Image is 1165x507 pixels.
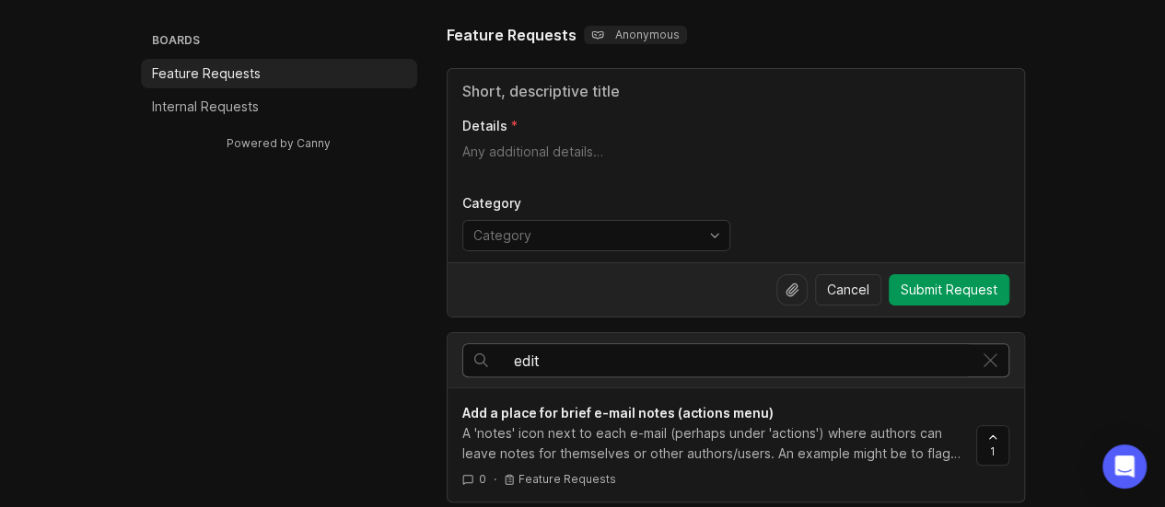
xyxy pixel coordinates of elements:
button: Submit Request [889,274,1009,305]
h3: Boards [148,29,417,55]
textarea: Details [462,143,1009,179]
span: 0 [479,471,486,487]
input: Title [462,80,1009,102]
div: · [494,471,496,487]
p: Feature Requests [518,472,616,487]
p: Category [462,194,730,213]
div: A 'notes' icon next to each e-mail (perhaps under 'actions') where authors can leave notes for th... [462,423,961,464]
button: Cancel [815,274,881,305]
a: Add a place for brief e-mail notes (actions menu)A 'notes' icon next to each e-mail (perhaps unde... [462,403,976,487]
svg: toggle icon [700,228,729,243]
span: Add a place for brief e-mail notes (actions menu) [462,405,774,421]
a: Powered by Canny [224,133,333,154]
input: Search… [514,351,973,371]
span: Cancel [827,281,869,299]
p: Feature Requests [152,64,261,83]
span: 1 [990,444,996,459]
a: Internal Requests [141,92,417,121]
button: 1 [976,425,1009,466]
div: Open Intercom Messenger [1102,444,1147,489]
p: Internal Requests [152,98,259,116]
div: toggle menu [462,220,730,251]
h1: Feature Requests [447,24,577,46]
a: Feature Requests [141,59,417,88]
input: Category [473,225,698,246]
p: Anonymous [591,28,680,42]
p: Details [462,117,507,135]
span: Submit Request [901,281,997,299]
